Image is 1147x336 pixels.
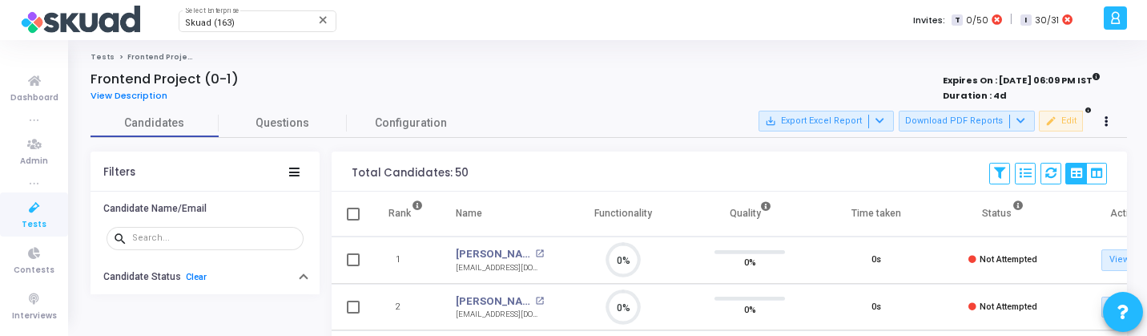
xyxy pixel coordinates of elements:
mat-icon: save_alt [765,115,776,127]
span: I [1020,14,1031,26]
span: Configuration [375,115,447,132]
span: T [952,14,962,26]
mat-icon: Clear [317,14,330,26]
td: 2 [372,284,440,331]
div: Time taken [851,204,901,222]
h4: Frontend Project (0-1) [91,71,239,87]
th: Quality [686,192,813,237]
th: Status [940,192,1066,237]
div: [EMAIL_ADDRESS][DOMAIN_NAME] [456,309,544,321]
span: Dashboard [10,91,58,105]
strong: Duration : 4d [943,89,1007,102]
th: Functionality [560,192,686,237]
a: [PERSON_NAME] [456,246,531,262]
a: Clear [186,272,207,282]
button: Edit [1039,111,1083,132]
button: Export Excel Report [759,111,894,132]
mat-icon: search [113,231,132,245]
span: View Description [91,89,167,102]
span: Questions [219,115,347,132]
div: Name [456,204,482,222]
h6: Candidate Name/Email [103,203,207,215]
span: Contests [14,264,54,277]
span: Not Attempted [980,254,1037,265]
td: 1 [372,237,440,284]
a: [PERSON_NAME] [456,293,531,310]
span: Candidates [91,115,219,132]
th: Rank [372,192,440,237]
a: View Description [91,91,179,101]
label: Invites: [913,14,945,27]
a: Tests [91,52,115,62]
span: 0/50 [966,14,988,27]
strong: Expires On : [DATE] 06:09 PM IST [943,70,1101,87]
span: Admin [20,155,48,168]
div: Filters [103,166,135,179]
input: Search... [132,233,297,243]
button: Download PDF Reports [899,111,1035,132]
span: Frontend Project (0-1) [127,52,216,62]
div: Total Candidates: 50 [352,167,469,180]
button: Candidate Name/Email [91,196,320,221]
div: View Options [1065,163,1107,184]
span: | [1010,11,1012,28]
img: logo [20,4,140,36]
nav: breadcrumb [91,52,1127,63]
h6: Candidate Status [103,271,181,283]
span: Skuad (163) [185,18,235,28]
span: 0% [744,254,756,270]
span: 0% [744,301,756,317]
div: 0s [871,301,881,314]
span: Not Attempted [980,302,1037,312]
span: 30/31 [1035,14,1059,27]
div: 0s [871,253,881,267]
mat-icon: open_in_new [535,249,544,258]
span: Interviews [12,310,57,323]
span: Tests [22,218,46,232]
button: Candidate StatusClear [91,265,320,289]
div: [EMAIL_ADDRESS][DOMAIN_NAME] [456,262,544,274]
mat-icon: open_in_new [535,297,544,306]
mat-icon: edit [1045,115,1056,127]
